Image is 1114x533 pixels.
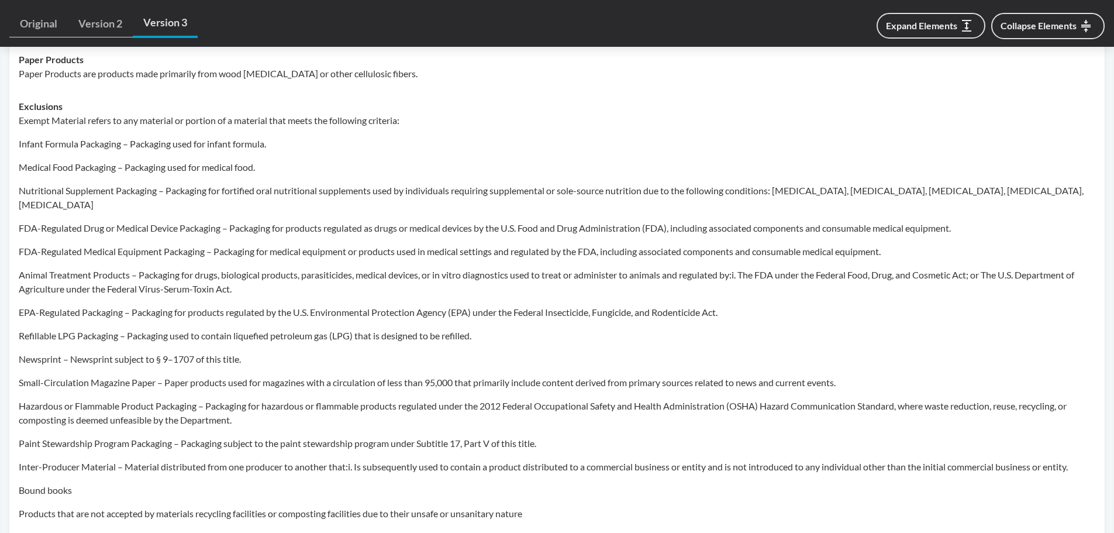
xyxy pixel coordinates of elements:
[19,507,1095,521] p: Products that are not accepted by materials recycling facilities or composting facilities due to ...
[19,436,1095,451] p: Paint Stewardship Program Packaging – Packaging subject to the paint stewardship program under Su...
[19,54,84,65] strong: Paper Products
[19,460,1095,474] p: Inter-Producer Material – Material distributed from one producer to another that:i. Is subsequent...
[19,137,1095,151] p: Infant Formula Packaging – Packaging used for infant formula.
[19,114,1095,128] p: Exempt Material refers to any material or portion of a material that meets the following criteria:
[133,9,198,38] a: Version 3
[19,268,1095,296] p: Animal Treatment Products – Packaging for drugs, biological products, parasiticides, medical devi...
[877,13,985,39] button: Expand Elements
[19,160,1095,174] p: Medical Food Packaging – Packaging used for medical food.
[68,11,133,37] a: Version 2
[19,221,1095,235] p: FDA-Regulated Drug or Medical Device Packaging – Packaging for products regulated as drugs or med...
[991,13,1105,39] button: Collapse Elements
[19,352,1095,366] p: Newsprint – Newsprint subject to § 9–1707 of this title.
[19,399,1095,427] p: Hazardous or Flammable Product Packaging – Packaging for hazardous or flammable products regulate...
[19,483,1095,497] p: Bound books
[19,67,1095,81] p: Paper Products are products made primarily from wood [MEDICAL_DATA] or other cellulosic fibers.
[19,101,63,112] strong: Exclusions
[19,329,1095,343] p: Refillable LPG Packaging – Packaging used to contain liquefied petroleum gas (LPG) that is design...
[19,245,1095,259] p: FDA-Regulated Medical Equipment Packaging – Packaging for medical equipment or products used in m...
[19,376,1095,390] p: Small-Circulation Magazine Paper – Paper products used for magazines with a circulation of less t...
[9,11,68,37] a: Original
[19,184,1095,212] p: Nutritional Supplement Packaging – Packaging for fortified oral nutritional supplements used by i...
[19,305,1095,319] p: EPA-Regulated Packaging – Packaging for products regulated by the U.S. Environmental Protection A...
